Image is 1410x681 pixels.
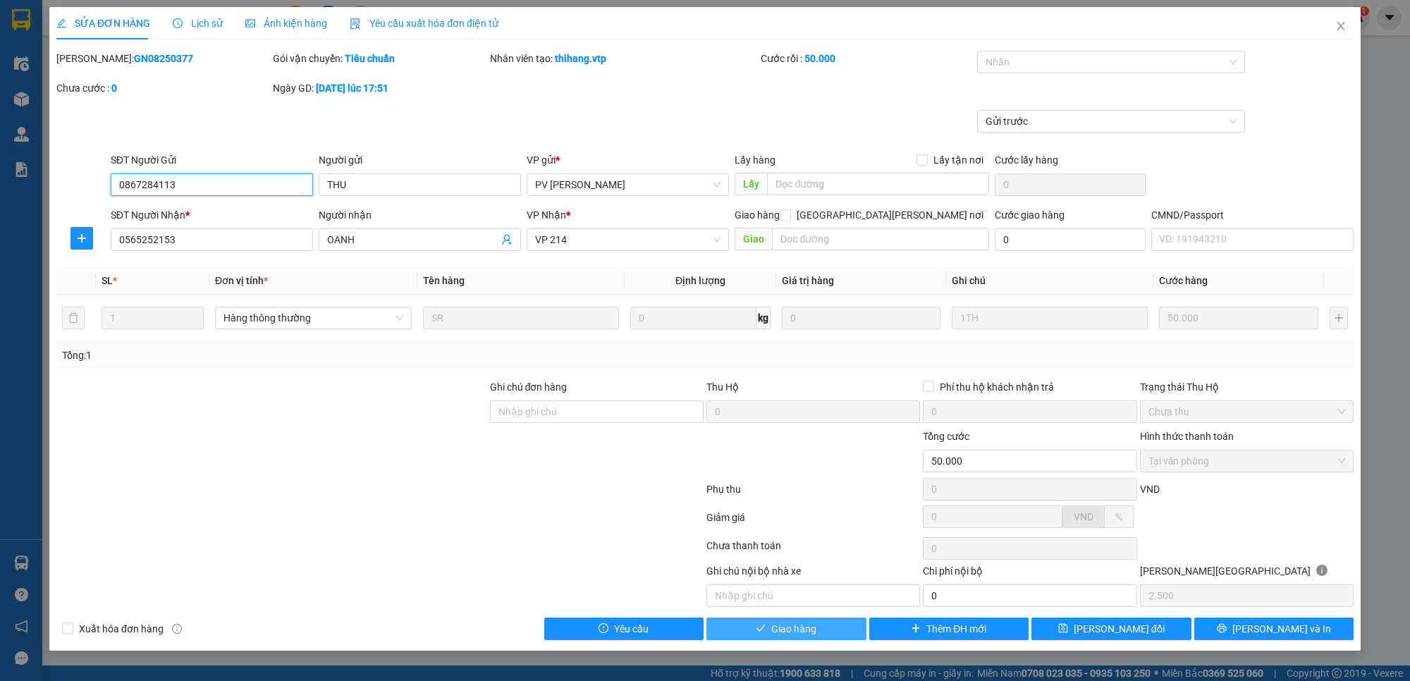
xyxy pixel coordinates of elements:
span: info-circle [172,624,182,634]
label: Cước giao hàng [995,209,1065,221]
input: 0 [782,307,940,329]
span: Giá trị hàng [782,275,834,286]
div: CMND/Passport [1151,207,1354,223]
button: Close [1321,7,1361,47]
span: plus [71,233,92,244]
span: Giao hàng [771,621,816,637]
span: Giao hàng [735,209,780,221]
span: Gửi trước [986,111,1237,132]
input: Dọc đường [767,173,989,195]
div: Cước rồi : [761,51,974,66]
span: Lấy hàng [735,154,775,166]
span: VND [1074,511,1093,522]
span: VP Nhận [527,209,566,221]
span: picture [245,18,255,28]
b: thihang.vtp [555,53,606,64]
b: Tiêu chuẩn [345,53,395,64]
div: Chưa cước : [56,80,270,96]
span: [PERSON_NAME] và In [1232,621,1331,637]
span: user-add [501,234,513,245]
button: exclamation-circleYêu cầu [544,618,704,640]
span: Giao [735,228,772,250]
span: check [756,623,766,634]
button: plus [70,227,93,250]
div: Ghi chú nội bộ nhà xe [706,563,920,584]
input: VD: Bàn, Ghế [423,307,620,329]
span: Ảnh kiện hàng [245,18,327,29]
input: Nhập ghi chú [706,584,920,607]
span: Yêu cầu [614,621,649,637]
span: Tổng cước [923,431,969,442]
button: save[PERSON_NAME] đổi [1031,618,1191,640]
button: plusThêm ĐH mới [869,618,1029,640]
span: clock-circle [173,18,183,28]
span: edit [56,18,66,28]
span: kg [756,307,771,329]
div: Phụ thu [705,481,921,506]
th: Ghi chú [946,267,1154,295]
input: 0 [1159,307,1318,329]
span: SL [102,275,113,286]
button: delete [62,307,85,329]
label: Ghi chú đơn hàng [490,381,568,393]
button: plus [1330,307,1348,329]
span: Thu Hộ [706,381,739,393]
span: printer [1217,623,1227,634]
b: GN08250377 [134,53,193,64]
span: save [1058,623,1068,634]
span: Yêu cầu xuất hóa đơn điện tử [350,18,498,29]
div: VP gửi [527,152,729,168]
div: [PERSON_NAME][GEOGRAPHIC_DATA] [1140,563,1354,584]
input: Cước lấy hàng [995,173,1145,196]
span: Lấy tận nơi [928,152,989,168]
span: Xuất hóa đơn hàng [73,621,169,637]
div: SĐT Người Nhận [111,207,313,223]
input: Dọc đường [772,228,989,250]
span: PV Gia Nghĩa [535,174,721,195]
span: Tại văn phòng [1148,450,1345,472]
div: Trạng thái Thu Hộ [1140,379,1354,395]
div: [PERSON_NAME]: [56,51,270,66]
div: Giảm giá [705,510,921,534]
div: Người gửi [319,152,521,168]
span: Định lượng [675,275,725,286]
span: Lấy [735,173,767,195]
button: printer[PERSON_NAME] và In [1194,618,1354,640]
span: Hàng thông thường [223,307,403,329]
img: icon [350,18,361,30]
div: Ngày GD: [273,80,486,96]
span: exclamation-circle [599,623,608,634]
span: close [1335,20,1347,32]
span: info-circle [1316,565,1328,576]
b: 50.000 [804,53,835,64]
div: Tổng: 1 [62,348,544,363]
b: [DATE] lúc 17:51 [316,82,388,94]
b: 0 [111,82,117,94]
span: Thêm ĐH mới [926,621,986,637]
span: Đơn vị tính [215,275,268,286]
div: Chi phí nội bộ [923,563,1136,584]
span: plus [911,623,921,634]
div: Chưa thanh toán [705,538,921,563]
label: Hình thức thanh toán [1140,431,1234,442]
input: Cước giao hàng [995,228,1145,251]
div: Nhân viên tạo: [490,51,758,66]
span: Phí thu hộ khách nhận trả [934,379,1060,395]
input: Ghi chú đơn hàng [490,400,704,423]
div: Gói vận chuyển: [273,51,486,66]
span: VP 214 [535,229,721,250]
span: SỬA ĐƠN HÀNG [56,18,150,29]
span: [GEOGRAPHIC_DATA][PERSON_NAME] nơi [791,207,989,223]
div: Người nhận [319,207,521,223]
span: VND [1140,484,1160,495]
span: [PERSON_NAME] đổi [1074,621,1165,637]
span: Chưa thu [1148,401,1345,422]
label: Cước lấy hàng [995,154,1058,166]
span: Tên hàng [423,275,465,286]
span: Cước hàng [1159,275,1208,286]
input: Ghi Chú [952,307,1148,329]
span: Lịch sử [173,18,223,29]
div: SĐT Người Gửi [111,152,313,168]
span: % [1115,511,1122,522]
button: checkGiao hàng [706,618,866,640]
